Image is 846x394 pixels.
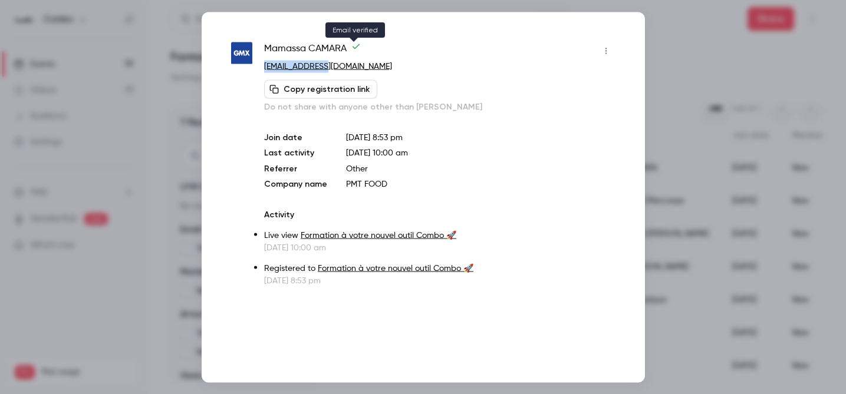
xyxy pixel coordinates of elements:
[264,229,615,241] p: Live view
[346,178,615,190] p: PMT FOOD
[264,41,361,60] span: Mamassa CAMARA
[264,62,392,70] a: [EMAIL_ADDRESS][DOMAIN_NAME]
[264,274,615,286] p: [DATE] 8:53 pm
[264,241,615,253] p: [DATE] 10:00 am
[264,163,327,174] p: Referrer
[264,147,327,159] p: Last activity
[301,231,456,239] a: Formation à votre nouvel outil Combo 🚀
[264,131,327,143] p: Join date
[264,101,615,112] p: Do not share with anyone other than [PERSON_NAME]
[231,42,253,64] img: gmx.fr
[346,131,615,143] p: [DATE] 8:53 pm
[264,80,377,98] button: Copy registration link
[264,178,327,190] p: Company name
[264,262,615,274] p: Registered to
[264,208,615,220] p: Activity
[346,148,408,157] span: [DATE] 10:00 am
[346,163,615,174] p: Other
[318,264,473,272] a: Formation à votre nouvel outil Combo 🚀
